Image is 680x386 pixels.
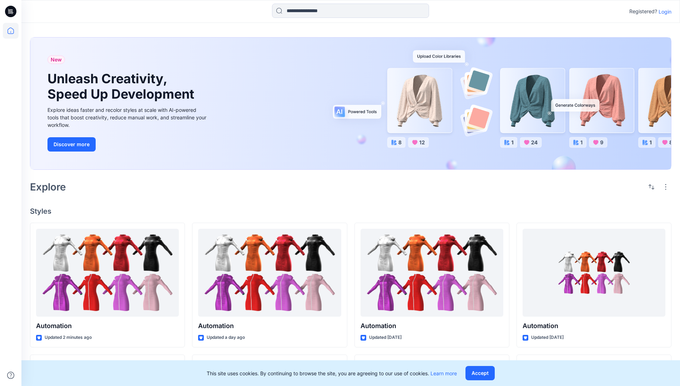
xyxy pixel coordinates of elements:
[659,8,671,15] p: Login
[30,207,671,216] h4: Styles
[207,334,245,341] p: Updated a day ago
[523,229,665,317] a: Automation
[30,181,66,193] h2: Explore
[465,366,495,380] button: Accept
[430,370,457,376] a: Learn more
[198,321,341,331] p: Automation
[523,321,665,331] p: Automation
[361,321,503,331] p: Automation
[47,137,208,152] a: Discover more
[361,229,503,317] a: Automation
[198,229,341,317] a: Automation
[47,106,208,129] div: Explore ideas faster and recolor styles at scale with AI-powered tools that boost creativity, red...
[45,334,92,341] p: Updated 2 minutes ago
[207,370,457,377] p: This site uses cookies. By continuing to browse the site, you are agreeing to our use of cookies.
[47,71,197,102] h1: Unleash Creativity, Speed Up Development
[629,7,657,16] p: Registered?
[36,229,179,317] a: Automation
[36,321,179,331] p: Automation
[369,334,402,341] p: Updated [DATE]
[531,334,564,341] p: Updated [DATE]
[47,137,96,152] button: Discover more
[51,55,62,64] span: New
